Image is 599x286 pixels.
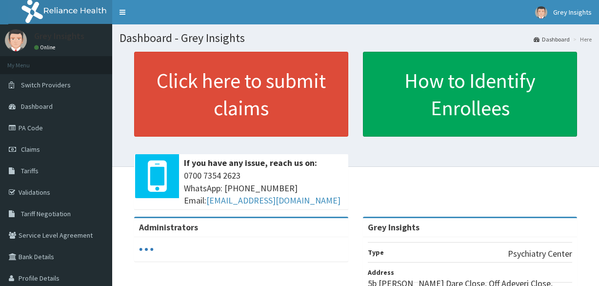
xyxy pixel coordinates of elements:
b: If you have any issue, reach us on: [184,157,317,168]
a: Dashboard [534,35,570,43]
a: Click here to submit claims [134,52,348,137]
img: User Image [5,29,27,51]
span: Tariffs [21,166,39,175]
li: Here [571,35,592,43]
b: Administrators [139,222,198,233]
img: User Image [535,6,547,19]
strong: Grey Insights [368,222,419,233]
h1: Dashboard - Grey Insights [120,32,592,44]
p: Psychiatry Center [508,247,572,260]
span: Grey Insights [553,8,592,17]
b: Address [368,268,394,277]
a: Online [34,44,58,51]
svg: audio-loading [139,242,154,257]
span: Switch Providers [21,81,71,89]
span: 0700 7354 2623 WhatsApp: [PHONE_NUMBER] Email: [184,169,343,207]
p: Grey Insights [34,32,84,41]
span: Tariff Negotiation [21,209,71,218]
a: How to Identify Enrollees [363,52,577,137]
span: Claims [21,145,40,154]
a: [EMAIL_ADDRESS][DOMAIN_NAME] [206,195,340,206]
span: Dashboard [21,102,53,111]
b: Type [368,248,384,257]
